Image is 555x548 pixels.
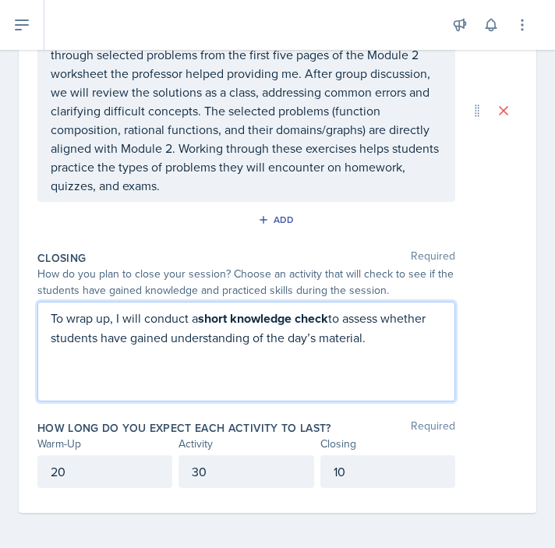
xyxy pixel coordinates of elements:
[411,420,455,436] span: Required
[179,436,313,452] div: Activity
[51,27,442,195] p: For our main activity, students will collaborate in small groups, working through selected proble...
[51,309,442,347] p: To wrap up, I will conduct a to assess whether students have gained understanding of the day’s ma...
[37,250,86,266] label: Closing
[192,462,300,481] p: 30
[198,309,328,327] strong: short knowledge check
[37,436,172,452] div: Warm-Up
[37,266,455,299] div: How do you plan to close your session? Choose an activity that will check to see if the students ...
[320,436,455,452] div: Closing
[253,208,303,232] button: Add
[334,462,442,481] p: 10
[37,420,331,436] label: How long do you expect each activity to last?
[261,214,295,226] div: Add
[51,462,159,481] p: 20
[411,250,455,266] span: Required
